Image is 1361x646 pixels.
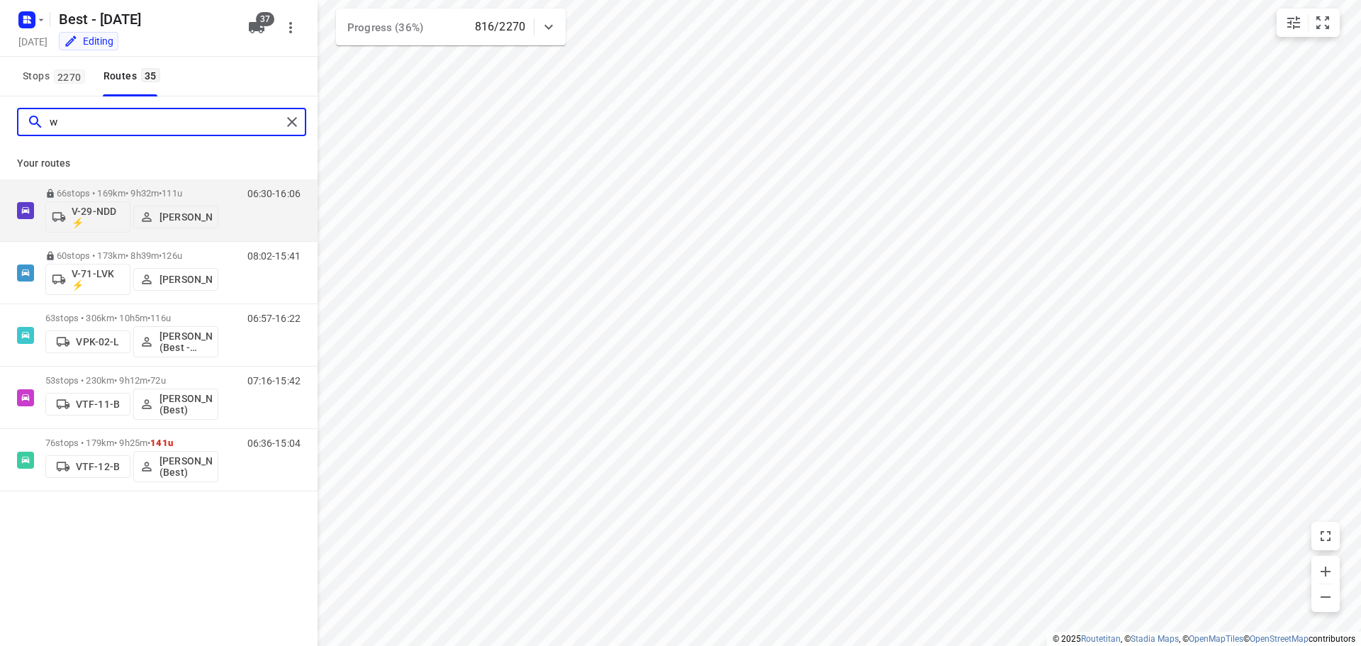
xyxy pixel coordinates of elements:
[72,206,124,228] p: V-29-NDD ⚡
[159,455,212,478] p: [PERSON_NAME] (Best)
[147,438,150,448] span: •
[159,188,162,199] span: •
[1189,634,1243,644] a: OpenMapTiles
[23,67,89,85] span: Stops
[162,188,182,199] span: 111u
[45,264,130,295] button: V-71-LVK ⚡
[1250,634,1309,644] a: OpenStreetMap
[147,375,150,386] span: •
[159,250,162,261] span: •
[1053,634,1355,644] li: © 2025 , © , © © contributors
[1279,9,1308,37] button: Map settings
[162,250,182,261] span: 126u
[150,375,165,386] span: 72u
[159,211,212,223] p: [PERSON_NAME]
[150,313,171,323] span: 116u
[256,12,274,26] span: 37
[1309,9,1337,37] button: Fit zoom
[133,326,218,357] button: [PERSON_NAME] (Best - ZZP)
[159,274,212,285] p: [PERSON_NAME]
[45,188,218,199] p: 66 stops • 169km • 9h32m
[150,438,173,448] span: 141u
[76,399,120,410] p: VTF-11-B
[1277,9,1340,37] div: small contained button group
[133,268,218,291] button: [PERSON_NAME]
[45,455,130,478] button: VTF-12-B
[45,313,218,323] p: 63 stops • 306km • 10h5m
[336,9,566,45] div: Progress (36%)816/2270
[45,438,218,448] p: 76 stops • 179km • 9h25m
[45,250,218,261] p: 60 stops • 173km • 8h39m
[54,69,85,84] span: 2270
[147,313,150,323] span: •
[1081,634,1121,644] a: Routetitan
[133,451,218,482] button: [PERSON_NAME] (Best)
[247,313,301,324] p: 06:57-16:22
[242,13,271,42] button: 37
[17,156,301,171] p: Your routes
[133,206,218,228] button: [PERSON_NAME]
[133,389,218,420] button: [PERSON_NAME] (Best)
[276,13,305,42] button: More
[247,375,301,386] p: 07:16-15:42
[53,8,237,30] h5: Best - [DATE]
[347,21,423,34] span: Progress (36%)
[103,67,164,85] div: Routes
[1131,634,1179,644] a: Stadia Maps
[76,336,119,347] p: VPK-02-L
[72,268,124,291] p: V-71-LVK ⚡
[141,68,160,82] span: 35
[45,201,130,233] button: V-29-NDD ⚡
[159,330,212,353] p: [PERSON_NAME] (Best - ZZP)
[475,18,525,35] p: 816/2270
[247,438,301,449] p: 06:36-15:04
[159,393,212,416] p: [PERSON_NAME] (Best)
[247,250,301,262] p: 08:02-15:41
[50,111,281,133] input: Search routes
[64,34,113,48] div: Editing
[76,461,120,472] p: VTF-12-B
[45,330,130,353] button: VPK-02-L
[247,188,301,199] p: 06:30-16:06
[45,393,130,416] button: VTF-11-B
[45,375,218,386] p: 53 stops • 230km • 9h12m
[13,33,53,50] h5: [DATE]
